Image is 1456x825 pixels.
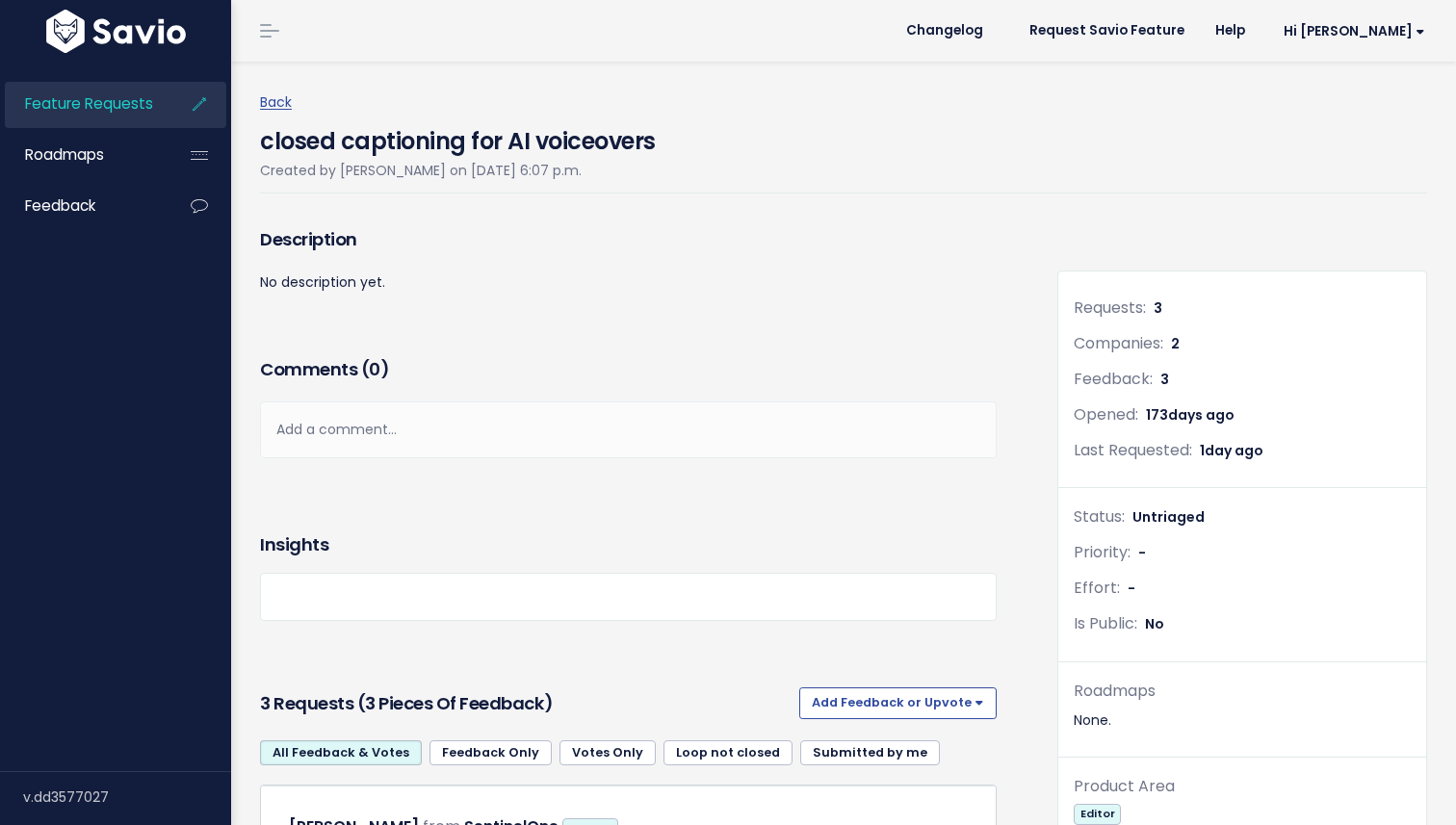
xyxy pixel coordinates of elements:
[25,195,95,216] span: Feedback
[1200,16,1261,45] a: Help
[1074,505,1125,528] span: Status:
[5,133,160,177] a: Roadmaps
[260,401,997,458] div: Add a comment...
[1074,612,1137,634] span: Is Public:
[1200,441,1263,460] span: 1
[1205,441,1263,460] span: day ago
[663,740,793,765] a: Loop not closed
[5,82,160,126] a: Feature Requests
[369,357,380,381] span: 0
[1074,709,1411,733] div: None.
[799,687,997,718] button: Add Feedback or Upvote
[260,226,997,253] h3: Description
[25,144,104,165] span: Roadmaps
[260,690,792,717] h3: 3 Requests (3 pieces of Feedback)
[1160,370,1169,389] span: 3
[1074,332,1163,354] span: Companies:
[41,10,191,53] img: logo-white.9d6f32f41409.svg
[260,161,582,180] span: Created by [PERSON_NAME] on [DATE] 6:07 p.m.
[1074,296,1146,319] span: Requests:
[1074,403,1138,425] span: Opened:
[260,740,422,765] a: All Feedback & Votes
[23,772,231,822] div: v.dd3577027
[1132,507,1205,527] span: Untriaged
[1074,439,1192,461] span: Last Requested:
[1074,773,1411,801] div: Product Area
[1128,579,1135,598] span: -
[429,740,552,765] a: Feedback Only
[1074,577,1120,599] span: Effort:
[260,115,656,159] h4: closed captioning for AI voiceovers
[1146,405,1235,425] span: 173
[5,184,160,228] a: Feedback
[906,24,983,38] span: Changelog
[559,740,656,765] a: Votes Only
[1154,298,1162,318] span: 3
[25,93,153,114] span: Feature Requests
[1145,614,1164,633] span: No
[1261,16,1441,46] a: Hi [PERSON_NAME]
[260,356,997,383] h3: Comments ( )
[1074,804,1121,824] span: Editor
[1074,368,1153,390] span: Feedback:
[1168,405,1235,425] span: days ago
[1138,543,1146,562] span: -
[1074,541,1131,563] span: Priority:
[260,271,997,295] p: No description yet.
[260,531,328,558] h3: Insights
[1284,24,1425,39] span: Hi [PERSON_NAME]
[1171,334,1180,353] span: 2
[260,92,292,112] a: Back
[800,740,940,765] a: Submitted by me
[1014,16,1200,45] a: Request Savio Feature
[1074,678,1411,706] div: Roadmaps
